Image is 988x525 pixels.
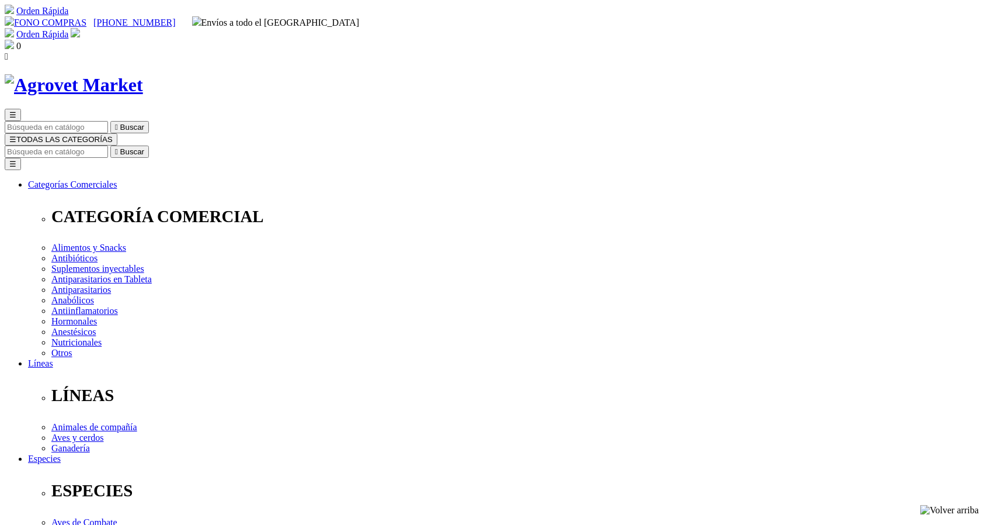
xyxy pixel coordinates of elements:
[51,316,97,326] a: Hormonales
[71,28,80,37] img: user.svg
[9,110,16,119] span: ☰
[5,28,14,37] img: shopping-cart.svg
[51,443,90,453] a: Ganadería
[51,295,94,305] a: Anabólicos
[28,358,53,368] a: Líneas
[120,123,144,132] span: Buscar
[93,18,175,27] a: [PHONE_NUMBER]
[71,29,80,39] a: Acceda a su cuenta de cliente
[51,274,152,284] a: Antiparasitarios en Tableta
[110,146,149,158] button:  Buscar
[5,121,108,133] input: Buscar
[51,481,983,500] p: ESPECIES
[51,348,72,358] a: Otros
[51,422,137,432] a: Animales de compañía
[5,146,108,158] input: Buscar
[5,5,14,14] img: shopping-cart.svg
[5,16,14,26] img: phone.svg
[115,147,118,156] i: 
[16,41,21,51] span: 0
[16,6,68,16] a: Orden Rápida
[51,386,983,405] p: LÍNEAS
[51,306,118,316] a: Antiinflamatorios
[51,207,983,226] p: CATEGORÍA COMERCIAL
[920,505,979,516] img: Volver arriba
[192,16,201,26] img: delivery-truck.svg
[5,40,14,49] img: shopping-bag.svg
[51,253,98,263] a: Antibióticos
[9,135,16,144] span: ☰
[51,337,102,347] a: Nutricionales
[28,454,61,464] a: Especies
[51,264,144,274] a: Suplementos inyectables
[16,29,68,39] a: Orden Rápida
[5,18,86,27] a: FONO COMPRAS
[192,18,360,27] span: Envíos a todo el [GEOGRAPHIC_DATA]
[51,433,103,443] a: Aves y cerdos
[5,109,21,121] button: ☰
[51,285,111,295] a: Antiparasitarios
[110,121,149,133] button:  Buscar
[115,123,118,132] i: 
[5,51,8,61] i: 
[5,74,143,96] img: Agrovet Market
[120,147,144,156] span: Buscar
[5,158,21,170] button: ☰
[51,327,96,337] a: Anestésicos
[28,179,117,189] a: Categorías Comerciales
[51,243,126,253] a: Alimentos y Snacks
[5,133,117,146] button: ☰TODAS LAS CATEGORÍAS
